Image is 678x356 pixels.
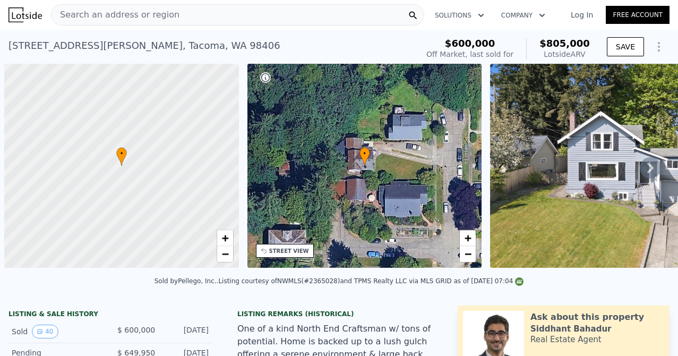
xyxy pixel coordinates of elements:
img: NWMLS Logo [515,277,523,286]
button: View historical data [32,325,58,338]
div: [DATE] [164,325,209,338]
img: Lotside [8,7,42,22]
div: Listing Remarks (Historical) [237,310,441,318]
a: Zoom out [460,246,476,262]
button: SAVE [607,37,644,56]
div: Sold by Pellego, Inc. . [155,277,219,285]
div: Sold [12,325,102,338]
span: • [116,149,127,158]
a: Zoom out [217,246,233,262]
a: Free Account [606,6,670,24]
span: − [221,247,228,260]
span: + [465,231,471,244]
div: Lotside ARV [539,49,590,60]
a: Zoom in [460,230,476,246]
span: Search an address or region [52,9,179,21]
span: $805,000 [539,38,590,49]
div: • [116,147,127,166]
div: [STREET_ADDRESS][PERSON_NAME] , Tacoma , WA 98406 [8,38,280,53]
button: Solutions [426,6,493,25]
div: Ask about this property [530,311,644,324]
div: Listing courtesy of NWMLS (#2365028) and TPMS Realty LLC via MLS GRID as of [DATE] 07:04 [218,277,523,285]
a: Zoom in [217,230,233,246]
span: − [465,247,471,260]
button: Company [493,6,554,25]
div: Off Market, last sold for [426,49,513,60]
span: $600,000 [445,38,495,49]
div: Siddhant Bahadur [530,324,611,334]
span: + [221,231,228,244]
a: Log In [558,10,606,20]
button: Show Options [648,36,670,57]
div: STREET VIEW [269,247,309,255]
div: Real Estate Agent [530,334,602,345]
span: • [359,149,370,158]
span: $ 600,000 [117,326,155,334]
div: LISTING & SALE HISTORY [8,310,212,320]
div: • [359,147,370,166]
